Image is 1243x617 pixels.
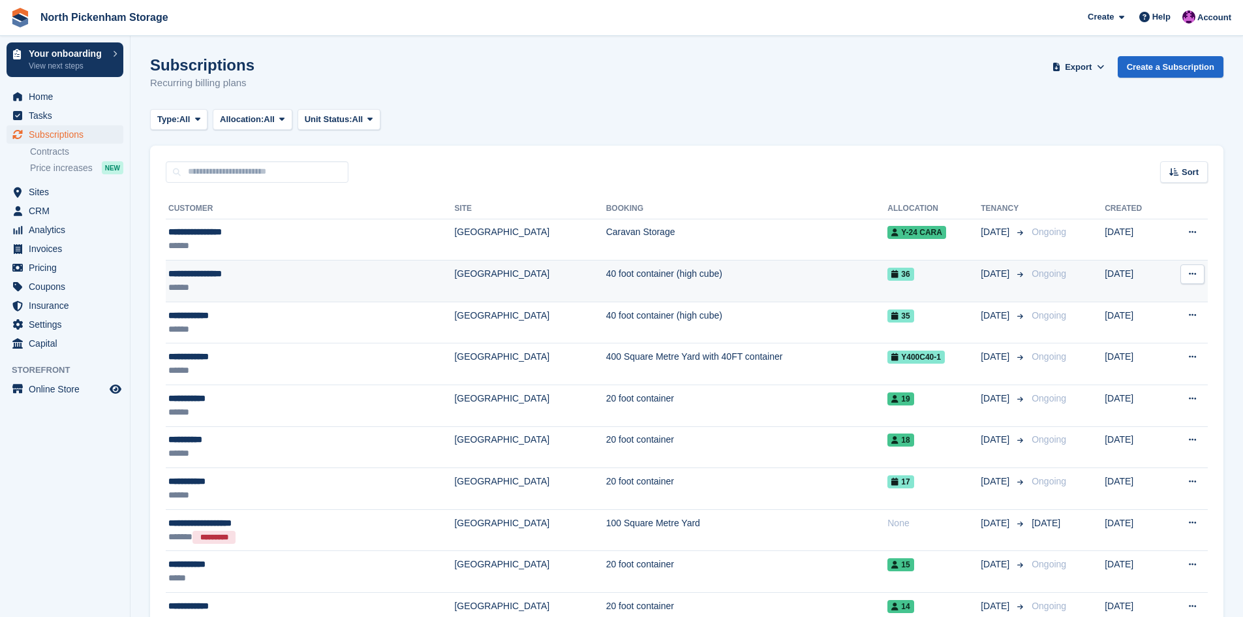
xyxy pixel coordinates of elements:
[887,226,946,239] span: Y-24 Cara
[981,392,1012,405] span: [DATE]
[981,516,1012,530] span: [DATE]
[1032,393,1066,403] span: Ongoing
[606,219,888,261] td: Caravan Storage
[7,106,123,125] a: menu
[29,334,107,353] span: Capital
[7,240,123,258] a: menu
[179,113,191,126] span: All
[454,261,606,302] td: [GEOGRAPHIC_DATA]
[454,468,606,510] td: [GEOGRAPHIC_DATA]
[454,509,606,551] td: [GEOGRAPHIC_DATA]
[1105,426,1164,468] td: [DATE]
[150,109,207,131] button: Type: All
[102,161,123,174] div: NEW
[1182,166,1199,179] span: Sort
[1032,476,1066,486] span: Ongoing
[30,161,123,175] a: Price increases NEW
[1032,227,1066,237] span: Ongoing
[981,225,1012,239] span: [DATE]
[981,198,1026,219] th: Tenancy
[454,302,606,343] td: [GEOGRAPHIC_DATA]
[454,343,606,385] td: [GEOGRAPHIC_DATA]
[1105,343,1164,385] td: [DATE]
[264,113,275,126] span: All
[30,146,123,158] a: Contracts
[1032,268,1066,279] span: Ongoing
[981,599,1012,613] span: [DATE]
[887,600,913,613] span: 14
[29,240,107,258] span: Invoices
[298,109,380,131] button: Unit Status: All
[7,42,123,77] a: Your onboarding View next steps
[606,509,888,551] td: 100 Square Metre Yard
[1065,61,1092,74] span: Export
[887,309,913,323] span: 35
[606,551,888,593] td: 20 foot container
[606,302,888,343] td: 40 foot container (high cube)
[1105,468,1164,510] td: [DATE]
[454,551,606,593] td: [GEOGRAPHIC_DATA]
[454,219,606,261] td: [GEOGRAPHIC_DATA]
[1105,302,1164,343] td: [DATE]
[7,125,123,144] a: menu
[887,516,981,530] div: None
[7,87,123,106] a: menu
[7,221,123,239] a: menu
[454,426,606,468] td: [GEOGRAPHIC_DATA]
[887,392,913,405] span: 19
[7,296,123,315] a: menu
[29,315,107,334] span: Settings
[606,468,888,510] td: 20 foot container
[1032,601,1066,611] span: Ongoing
[1050,56,1107,78] button: Export
[1105,551,1164,593] td: [DATE]
[352,113,363,126] span: All
[10,8,30,27] img: stora-icon-8386f47178a22dfd0bd8f6a31ec36ba5ce8667c1dd55bd0f319d3a0aa187defe.svg
[7,277,123,296] a: menu
[981,558,1012,571] span: [DATE]
[7,315,123,334] a: menu
[29,202,107,220] span: CRM
[887,351,945,364] span: Y400C40-1
[454,198,606,219] th: Site
[150,76,254,91] p: Recurring billing plans
[606,385,888,427] td: 20 foot container
[29,259,107,277] span: Pricing
[1032,559,1066,569] span: Ongoing
[981,475,1012,488] span: [DATE]
[887,558,913,571] span: 15
[166,198,454,219] th: Customer
[1105,509,1164,551] td: [DATE]
[1032,434,1066,445] span: Ongoing
[7,202,123,220] a: menu
[1105,385,1164,427] td: [DATE]
[1197,11,1231,24] span: Account
[29,183,107,201] span: Sites
[1088,10,1114,24] span: Create
[1105,261,1164,302] td: [DATE]
[1182,10,1195,24] img: James Gulliver
[981,267,1012,281] span: [DATE]
[1105,198,1164,219] th: Created
[1032,310,1066,321] span: Ongoing
[157,113,179,126] span: Type:
[150,56,254,74] h1: Subscriptions
[29,380,107,398] span: Online Store
[887,434,913,447] span: 18
[606,261,888,302] td: 40 foot container (high cube)
[887,268,913,281] span: 36
[29,125,107,144] span: Subscriptions
[29,296,107,315] span: Insurance
[606,426,888,468] td: 20 foot container
[1032,518,1060,528] span: [DATE]
[606,343,888,385] td: 400 Square Metre Yard with 40FT container
[305,113,352,126] span: Unit Status:
[7,183,123,201] a: menu
[1032,351,1066,362] span: Ongoing
[1118,56,1223,78] a: Create a Subscription
[30,162,93,174] span: Price increases
[887,198,981,219] th: Allocation
[29,277,107,296] span: Coupons
[1152,10,1171,24] span: Help
[887,475,913,488] span: 17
